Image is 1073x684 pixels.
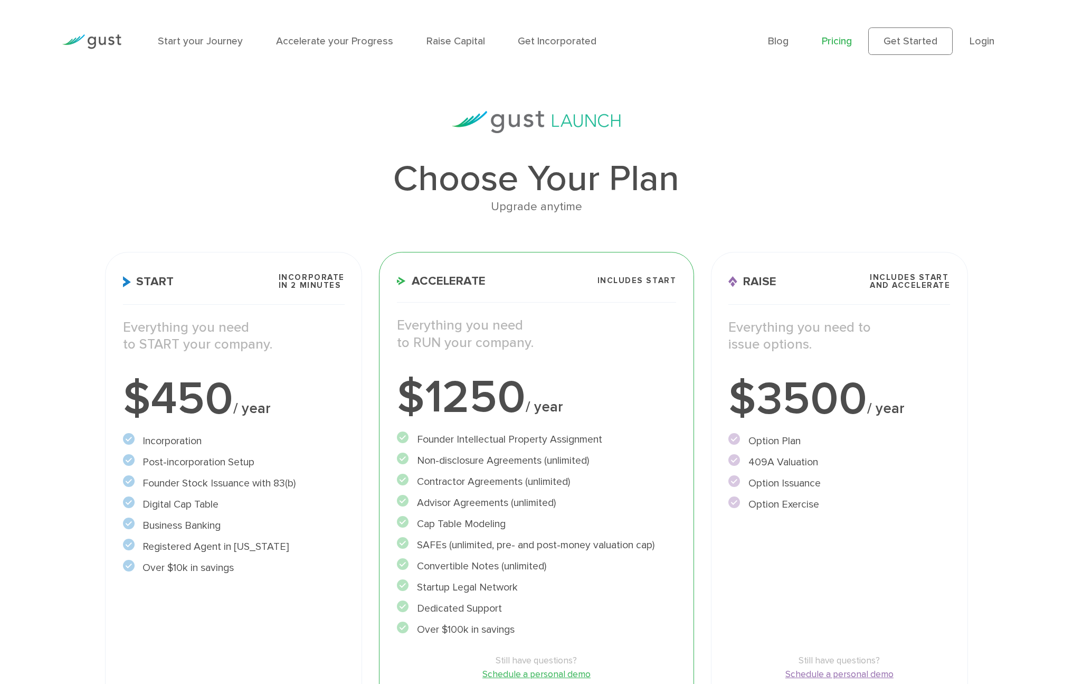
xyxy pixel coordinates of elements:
[123,454,345,470] li: Post-incorporation Setup
[397,474,676,489] li: Contractor Agreements (unlimited)
[276,35,393,47] a: Accelerate your Progress
[233,400,271,417] span: / year
[397,495,676,510] li: Advisor Agreements (unlimited)
[728,654,950,668] span: Still have questions?
[123,276,131,287] img: Start Icon X2
[728,319,950,353] p: Everything you need to issue options.
[62,34,121,49] img: Gust Logo
[397,668,676,681] a: Schedule a personal demo
[397,453,676,468] li: Non-disclosure Agreements (unlimited)
[768,35,789,47] a: Blog
[397,558,676,574] li: Convertible Notes (unlimited)
[123,376,345,422] div: $450
[397,601,676,616] li: Dedicated Support
[397,516,676,531] li: Cap Table Modeling
[518,35,596,47] a: Get Incorporated
[452,111,621,133] img: gust-launch-logos.svg
[123,319,345,353] p: Everything you need to START your company.
[123,276,174,288] span: Start
[397,622,676,637] li: Over $100k in savings
[397,374,676,420] div: $1250
[728,668,950,681] a: Schedule a personal demo
[426,35,485,47] a: Raise Capital
[397,277,406,285] img: Accelerate Icon
[158,35,243,47] a: Start your Journey
[870,274,950,289] span: Includes START and ACCELERATE
[123,496,345,512] li: Digital Cap Table
[597,277,676,285] span: Includes START
[526,398,563,416] span: / year
[397,579,676,595] li: Startup Legal Network
[397,317,676,351] p: Everything you need to RUN your company.
[123,433,345,448] li: Incorporation
[728,496,950,512] li: Option Exercise
[728,276,776,288] span: Raise
[728,475,950,491] li: Option Issuance
[822,35,852,47] a: Pricing
[123,539,345,554] li: Registered Agent in [US_STATE]
[123,475,345,491] li: Founder Stock Issuance with 83(b)
[728,433,950,448] li: Option Plan
[397,654,676,668] span: Still have questions?
[867,400,905,417] span: / year
[123,560,345,575] li: Over $10k in savings
[397,537,676,552] li: SAFEs (unlimited, pre- and post-money valuation cap)
[728,376,950,422] div: $3500
[970,35,994,47] a: Login
[397,432,676,447] li: Founder Intellectual Property Assignment
[868,27,953,55] a: Get Started
[728,276,737,287] img: Raise Icon
[728,454,950,470] li: 409A Valuation
[397,275,486,287] span: Accelerate
[123,518,345,533] li: Business Banking
[279,274,345,289] span: Incorporate in 2 Minutes
[105,197,968,216] div: Upgrade anytime
[105,161,968,197] h1: Choose Your Plan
